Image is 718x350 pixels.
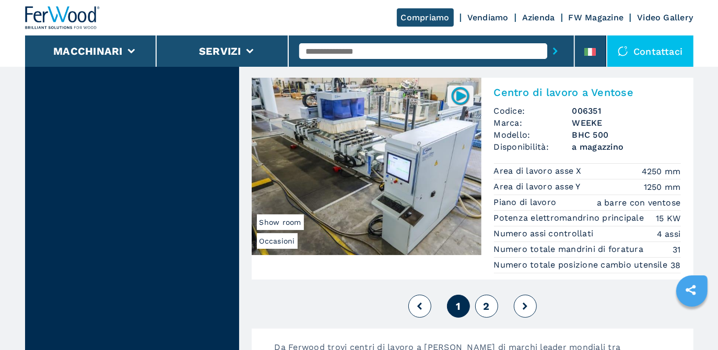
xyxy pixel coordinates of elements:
img: Ferwood [25,6,100,29]
div: Contattaci [607,35,693,67]
p: Numero totale posizione cambio utensile [494,259,670,271]
em: 31 [673,244,681,256]
h3: 006351 [572,105,681,117]
em: 1250 mm [644,181,681,193]
p: Area di lavoro asse X [494,165,585,177]
h3: WEEKE [572,117,681,129]
a: FW Magazine [569,13,624,22]
img: 006351 [450,86,470,106]
span: Marca: [494,117,572,129]
span: Modello: [494,129,572,141]
span: a magazzino [572,141,681,153]
span: Codice: [494,105,572,117]
em: 15 KW [656,212,680,224]
a: Compriamo [397,8,454,27]
a: Centro di lavoro a Ventose WEEKE BHC 500OccasioniShow room006351Centro di lavoro a VentoseCodice:... [252,78,693,280]
span: 2 [483,300,489,312]
a: sharethis [678,277,704,303]
em: 4 assi [657,228,681,240]
em: 38 [670,259,681,271]
p: Piano di lavoro [494,197,559,208]
button: Servizi [199,45,241,57]
em: 4250 mm [642,165,681,177]
em: a barre con ventose [597,197,681,209]
h3: BHC 500 [572,129,681,141]
button: 2 [475,295,498,318]
p: Numero assi controllati [494,228,596,239]
span: Disponibilità: [494,141,572,153]
p: Potenza elettromandrino principale [494,212,647,224]
h2: Centro di lavoro a Ventose [494,86,681,99]
span: Show room [257,214,304,230]
img: Contattaci [618,46,628,56]
span: Occasioni [257,233,298,249]
img: Centro di lavoro a Ventose WEEKE BHC 500 [252,78,481,255]
p: Numero totale mandrini di foratura [494,244,646,255]
span: 1 [456,300,461,312]
button: Macchinari [53,45,123,57]
p: Area di lavoro asse Y [494,181,584,192]
a: Azienda [522,13,555,22]
a: Vendiamo [467,13,509,22]
button: 1 [447,295,470,318]
iframe: Chat [674,303,710,342]
a: Video Gallery [637,13,693,22]
button: submit-button [547,39,563,63]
